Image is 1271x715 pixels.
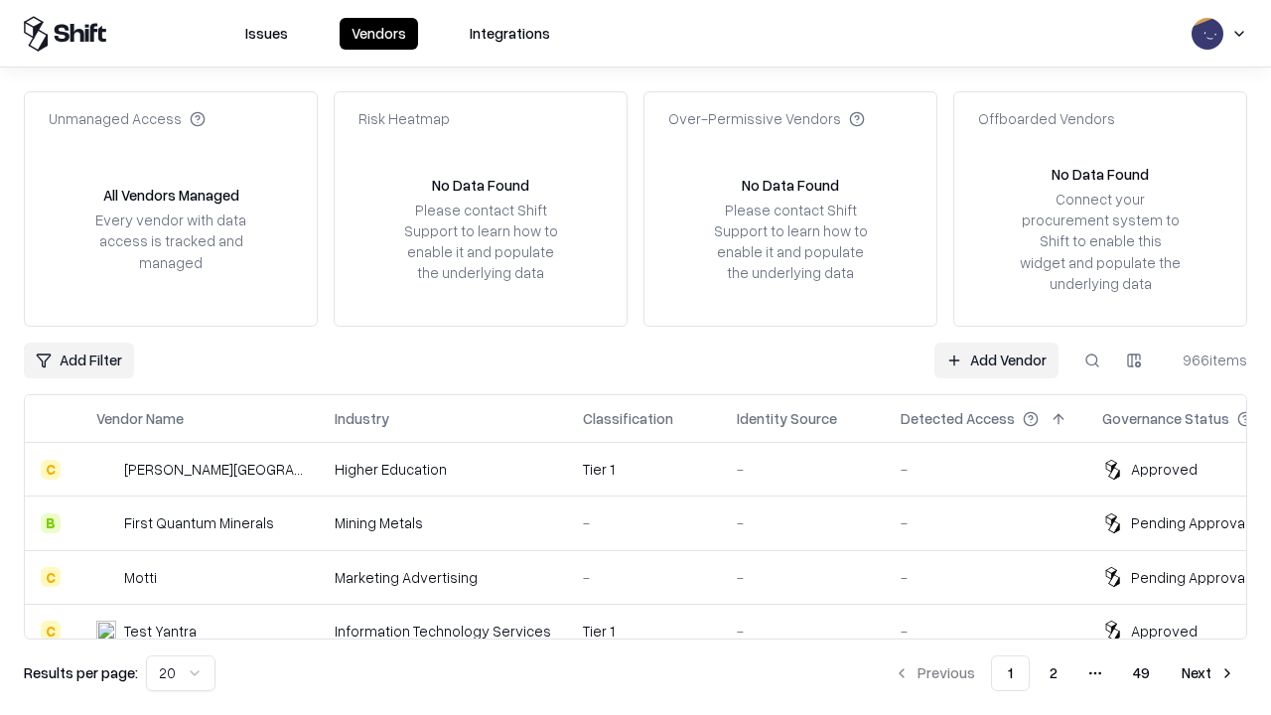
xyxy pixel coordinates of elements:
[358,108,450,129] div: Risk Heatmap
[1131,567,1248,588] div: Pending Approval
[41,460,61,480] div: C
[737,621,869,642] div: -
[1131,621,1198,642] div: Approved
[991,655,1030,691] button: 1
[583,512,705,533] div: -
[1018,189,1183,294] div: Connect your procurement system to Shift to enable this widget and populate the underlying data
[233,18,300,50] button: Issues
[583,408,673,429] div: Classification
[882,655,1247,691] nav: pagination
[88,210,253,272] div: Every vendor with data access is tracked and managed
[901,567,1070,588] div: -
[1131,512,1248,533] div: Pending Approval
[335,512,551,533] div: Mining Metals
[742,175,839,196] div: No Data Found
[335,459,551,480] div: Higher Education
[96,513,116,533] img: First Quantum Minerals
[103,185,239,206] div: All Vendors Managed
[737,459,869,480] div: -
[41,513,61,533] div: B
[1170,655,1247,691] button: Next
[124,512,274,533] div: First Quantum Minerals
[335,408,389,429] div: Industry
[41,621,61,641] div: C
[1131,459,1198,480] div: Approved
[668,108,865,129] div: Over-Permissive Vendors
[901,621,1070,642] div: -
[96,460,116,480] img: Reichman University
[737,512,869,533] div: -
[583,567,705,588] div: -
[124,621,197,642] div: Test Yantra
[335,621,551,642] div: Information Technology Services
[1168,350,1247,370] div: 966 items
[978,108,1115,129] div: Offboarded Vendors
[24,343,134,378] button: Add Filter
[1034,655,1073,691] button: 2
[124,567,157,588] div: Motti
[708,200,873,284] div: Please contact Shift Support to learn how to enable it and populate the underlying data
[432,175,529,196] div: No Data Found
[583,459,705,480] div: Tier 1
[901,408,1015,429] div: Detected Access
[96,567,116,587] img: Motti
[24,662,138,683] p: Results per page:
[737,567,869,588] div: -
[583,621,705,642] div: Tier 1
[96,621,116,641] img: Test Yantra
[96,408,184,429] div: Vendor Name
[901,459,1070,480] div: -
[1117,655,1166,691] button: 49
[458,18,562,50] button: Integrations
[1052,164,1149,185] div: No Data Found
[340,18,418,50] button: Vendors
[398,200,563,284] div: Please contact Shift Support to learn how to enable it and populate the underlying data
[901,512,1070,533] div: -
[737,408,837,429] div: Identity Source
[1102,408,1229,429] div: Governance Status
[335,567,551,588] div: Marketing Advertising
[934,343,1059,378] a: Add Vendor
[41,567,61,587] div: C
[49,108,206,129] div: Unmanaged Access
[124,459,303,480] div: [PERSON_NAME][GEOGRAPHIC_DATA]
